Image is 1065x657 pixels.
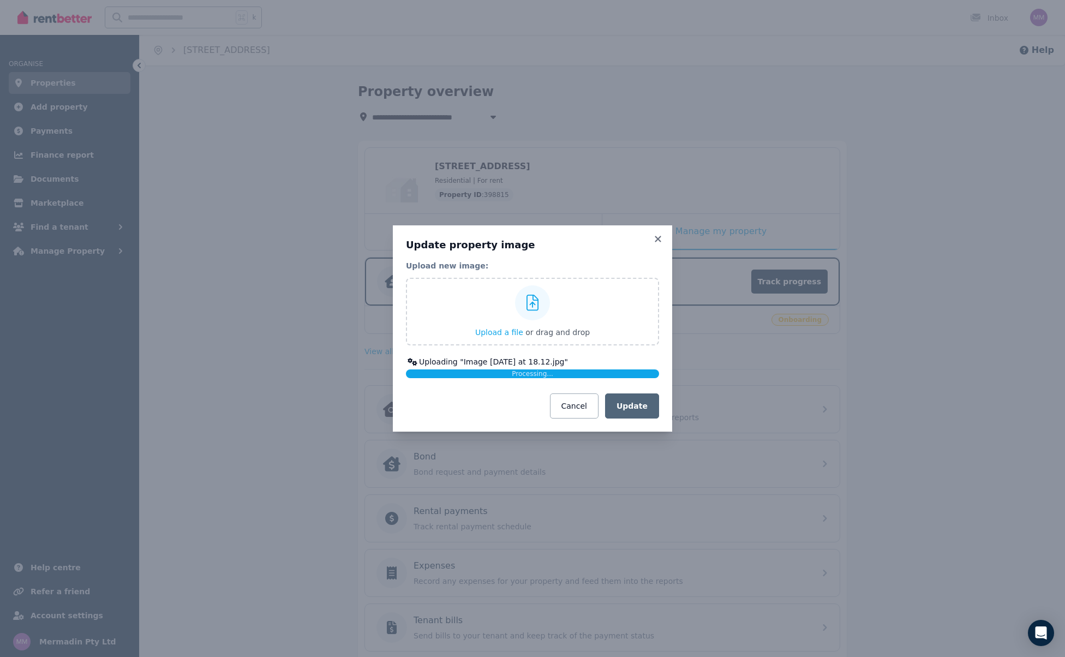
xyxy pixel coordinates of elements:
div: Open Intercom Messenger [1028,620,1054,646]
span: Processing... [512,370,553,378]
legend: Upload new image: [406,260,659,271]
span: or drag and drop [525,328,590,337]
button: Cancel [550,393,599,419]
h3: Update property image [406,238,659,252]
span: Upload a file [475,328,523,337]
div: Uploading " Image [DATE] at 18.12.jpg " [406,356,659,367]
button: Update [605,393,659,419]
button: Upload a file or drag and drop [475,327,590,338]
